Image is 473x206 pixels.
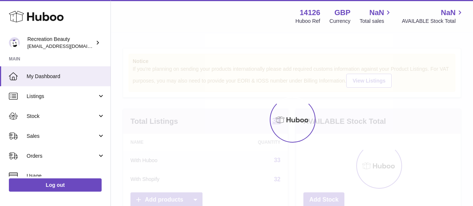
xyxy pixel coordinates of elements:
span: My Dashboard [27,73,105,80]
span: AVAILABLE Stock Total [402,18,464,25]
span: Usage [27,172,105,179]
div: Currency [330,18,351,25]
span: NaN [369,8,384,18]
span: Orders [27,153,97,160]
span: Sales [27,133,97,140]
a: NaN Total sales [360,8,392,25]
span: NaN [441,8,456,18]
span: Listings [27,93,97,100]
img: internalAdmin-14126@internal.huboo.com [9,37,20,48]
div: Huboo Ref [296,18,320,25]
strong: GBP [334,8,350,18]
span: Total sales [360,18,392,25]
a: NaN AVAILABLE Stock Total [402,8,464,25]
strong: 14126 [300,8,320,18]
span: Stock [27,113,97,120]
span: [EMAIL_ADDRESS][DOMAIN_NAME] [27,43,109,49]
a: Log out [9,178,102,192]
div: Recreation Beauty [27,36,94,50]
